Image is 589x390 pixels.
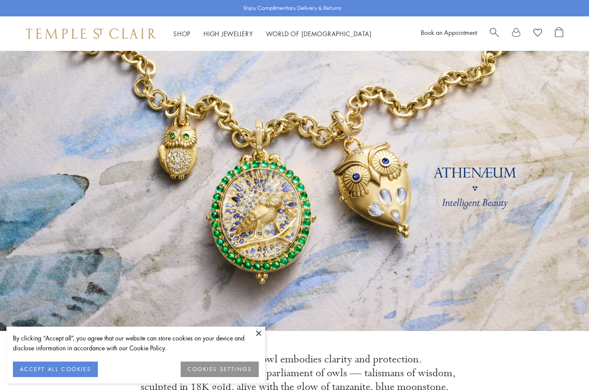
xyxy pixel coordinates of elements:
[173,29,191,38] a: ShopShop
[13,333,259,353] div: By clicking “Accept all”, you agree that our website can store cookies on your device and disclos...
[266,29,372,38] a: World of [DEMOGRAPHIC_DATA]World of [DEMOGRAPHIC_DATA]
[13,362,98,377] button: ACCEPT ALL COOKIES
[244,4,341,12] p: Enjoy Complimentary Delivery & Returns
[421,28,477,37] a: Book an Appointment
[204,29,253,38] a: High JewelleryHigh Jewellery
[555,27,563,40] a: Open Shopping Bag
[181,362,259,377] button: COOKIES SETTINGS
[173,28,372,39] nav: Main navigation
[533,27,542,40] a: View Wishlist
[546,349,580,381] iframe: Gorgias live chat messenger
[26,28,156,39] img: Temple St. Clair
[490,27,499,40] a: Search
